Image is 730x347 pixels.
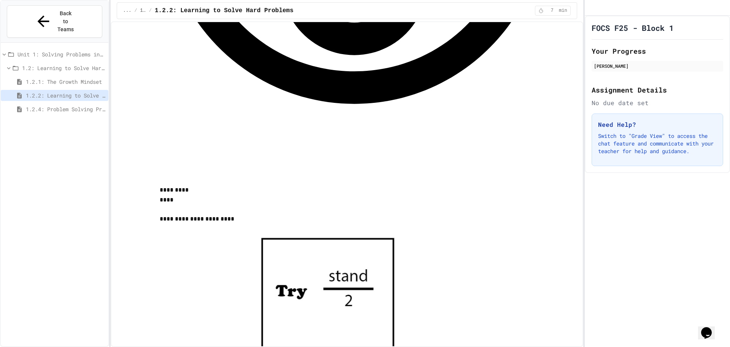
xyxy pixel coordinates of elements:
p: Switch to "Grade View" to access the chat feature and communicate with your teacher for help and ... [598,132,717,155]
button: Back to Teams [7,5,102,38]
span: 1.2: Learning to Solve Hard Problems [22,64,105,72]
span: 1.2.2: Learning to Solve Hard Problems [155,6,294,15]
span: 1.2.1: The Growth Mindset [26,78,105,86]
h1: FOCS F25 - Block 1 [592,22,674,33]
span: 1.2: Learning to Solve Hard Problems [140,8,146,14]
iframe: chat widget [698,317,722,339]
span: 1.2.2: Learning to Solve Hard Problems [26,91,105,99]
h2: Your Progress [592,46,723,56]
span: Back to Teams [57,10,75,34]
span: 1.2.4: Problem Solving Practice [26,105,105,113]
div: [PERSON_NAME] [594,62,721,69]
span: 7 [546,8,558,14]
span: Unit 1: Solving Problems in Computer Science [17,50,105,58]
h2: Assignment Details [592,85,723,95]
span: / [149,8,152,14]
div: No due date set [592,98,723,107]
h3: Need Help? [598,120,717,129]
span: / [134,8,137,14]
span: min [559,8,567,14]
span: ... [123,8,132,14]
